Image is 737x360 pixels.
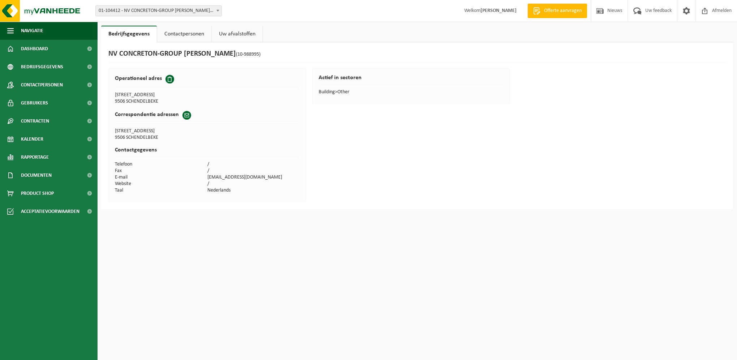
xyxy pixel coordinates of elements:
span: Acceptatievoorwaarden [21,202,79,220]
span: Product Shop [21,184,54,202]
td: / [207,161,300,168]
span: Gebruikers [21,94,48,112]
td: Telefoon [115,161,207,168]
h2: Operationeel adres [115,75,162,82]
span: 01-104412 - NV CONCRETON-GROUP W.NAESSENS - SCHENDELBEKE [95,5,222,16]
span: Bedrijfsgegevens [21,58,63,76]
td: [STREET_ADDRESS] [115,128,299,134]
span: Rapportage [21,148,49,166]
a: Offerte aanvragen [527,4,587,18]
td: Website [115,181,207,187]
span: Kalender [21,130,43,148]
span: Contracten [21,112,49,130]
td: [STREET_ADDRESS] [115,92,207,98]
span: Offerte aanvragen [542,7,583,14]
td: Building>Other [319,89,503,95]
span: Documenten [21,166,52,184]
td: 9506 SCHENDELBEKE [115,134,299,141]
h2: Correspondentie adressen [115,111,179,118]
span: 01-104412 - NV CONCRETON-GROUP W.NAESSENS - SCHENDELBEKE [96,6,221,16]
td: Taal [115,187,207,194]
td: [EMAIL_ADDRESS][DOMAIN_NAME] [207,174,300,181]
td: E-mail [115,174,207,181]
td: 9506 SCHENDELBEKE [115,98,207,105]
strong: [PERSON_NAME] [480,8,517,13]
a: Contactpersonen [157,26,211,42]
h2: Actief in sectoren [319,75,503,85]
span: Contactpersonen [21,76,63,94]
span: Navigatie [21,22,43,40]
a: Bedrijfsgegevens [101,26,157,42]
td: / [207,168,300,174]
span: Dashboard [21,40,48,58]
span: (10-988995) [236,52,260,57]
h1: NV CONCRETON-GROUP [PERSON_NAME] [108,50,260,59]
td: Fax [115,168,207,174]
td: / [207,181,300,187]
h2: Contactgegevens [115,147,299,157]
td: Nederlands [207,187,300,194]
a: Uw afvalstoffen [212,26,263,42]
